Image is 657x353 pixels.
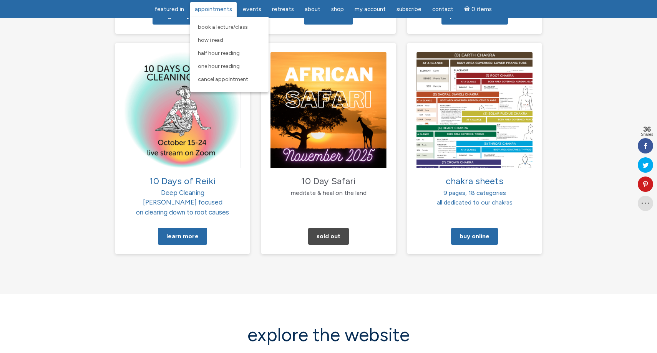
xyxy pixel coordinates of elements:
span: 10 Day Safari [301,175,356,186]
span: Book a Lecture/Class [198,24,248,30]
a: Retreats [267,2,299,17]
span: How I Read [198,37,223,43]
a: Half Hour Reading [194,47,265,60]
span: Half Hour Reading [198,50,240,56]
a: Buy Online [451,228,498,245]
span: 9 pages, 18 categories [443,189,506,196]
a: Cancel Appointment [194,73,265,86]
span: Retreats [272,6,294,13]
span: Shop [331,6,344,13]
span: Subscribe [397,6,421,13]
a: Subscribe [392,2,426,17]
span: My Account [355,6,386,13]
a: Book a Lecture/Class [194,21,265,34]
span: 0 items [471,7,492,12]
span: Shares [641,133,653,137]
span: on clearing down to root causes [136,208,229,216]
span: About [305,6,320,13]
a: Learn More [158,228,207,245]
span: featured in [154,6,184,13]
span: 10 Days of Reiki [149,175,216,186]
a: My Account [350,2,390,17]
span: Events [243,6,261,13]
span: 36 [641,126,653,133]
a: One Hour Reading [194,60,265,73]
span: One Hour Reading [198,63,240,69]
i: Cart [464,6,471,13]
span: all dedicated to our chakras [437,199,513,206]
a: Contact [428,2,458,17]
a: featured in [150,2,189,17]
a: How I Read [194,34,265,47]
h2: explore the website [115,325,542,345]
span: meditate & heal on the land [291,189,367,196]
span: Deep Cleaning [PERSON_NAME] focused [143,178,222,206]
a: Events [238,2,266,17]
span: chakra sheets [446,175,503,186]
span: Contact [432,6,453,13]
a: Cart0 items [460,1,496,17]
a: Sold Out [308,228,349,245]
a: Appointments [190,2,237,17]
a: Shop [327,2,348,17]
span: Appointments [195,6,232,13]
a: About [300,2,325,17]
span: Cancel Appointment [198,76,248,82]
